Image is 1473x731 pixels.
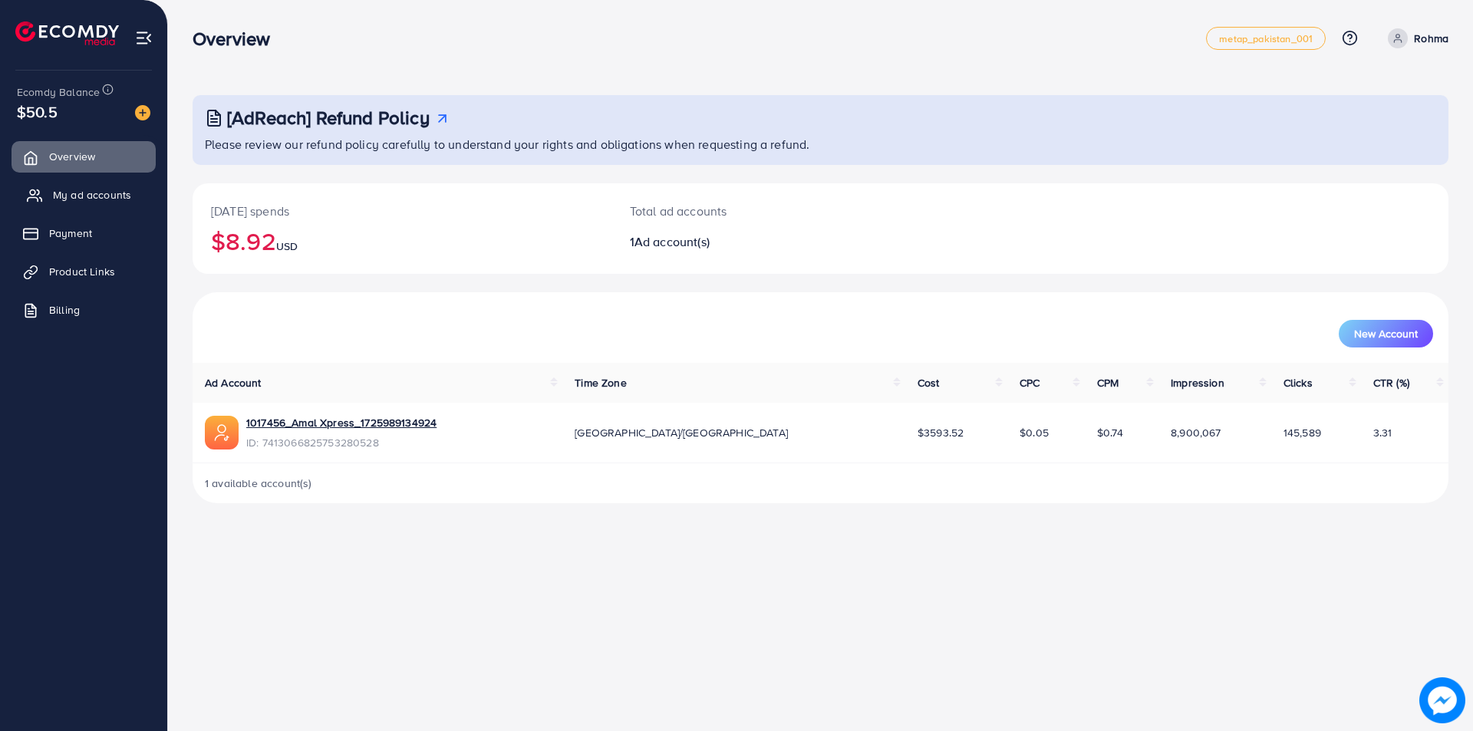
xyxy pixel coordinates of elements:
p: Total ad accounts [630,202,907,220]
span: metap_pakistan_001 [1219,34,1313,44]
img: menu [135,29,153,47]
span: Ad Account [205,375,262,390]
img: ic-ads-acc.e4c84228.svg [205,416,239,449]
span: My ad accounts [53,187,131,203]
h3: [AdReach] Refund Policy [227,107,430,129]
a: Payment [12,218,156,249]
span: Overview [49,149,95,164]
span: Clicks [1284,375,1313,390]
span: Impression [1171,375,1224,390]
span: $0.74 [1097,425,1124,440]
a: My ad accounts [12,179,156,210]
p: Please review our refund policy carefully to understand your rights and obligations when requesti... [205,135,1439,153]
span: New Account [1354,328,1418,339]
a: metap_pakistan_001 [1206,27,1326,50]
span: Product Links [49,264,115,279]
h3: Overview [193,28,282,50]
span: CPC [1020,375,1040,390]
span: 1 available account(s) [205,476,312,491]
h2: $8.92 [211,226,593,255]
img: logo [15,21,119,45]
span: $0.05 [1020,425,1049,440]
h2: 1 [630,235,907,249]
span: Payment [49,226,92,241]
span: 3.31 [1373,425,1392,440]
span: $50.5 [17,100,58,123]
a: 1017456_Amal Xpress_1725989134924 [246,415,437,430]
img: image [135,105,150,120]
span: CPM [1097,375,1119,390]
span: USD [276,239,298,254]
span: Cost [918,375,940,390]
a: Billing [12,295,156,325]
span: CTR (%) [1373,375,1409,390]
a: Overview [12,141,156,172]
span: Time Zone [575,375,626,390]
p: Rohma [1414,29,1448,48]
span: 8,900,067 [1171,425,1221,440]
img: image [1419,677,1465,723]
span: ID: 7413066825753280528 [246,435,437,450]
button: New Account [1339,320,1433,347]
span: Ad account(s) [634,233,710,250]
span: Ecomdy Balance [17,84,100,100]
span: 145,589 [1284,425,1321,440]
span: $3593.52 [918,425,964,440]
span: Billing [49,302,80,318]
a: Rohma [1382,28,1448,48]
p: [DATE] spends [211,202,593,220]
span: [GEOGRAPHIC_DATA]/[GEOGRAPHIC_DATA] [575,425,788,440]
a: Product Links [12,256,156,287]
